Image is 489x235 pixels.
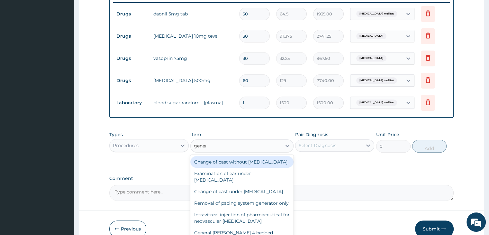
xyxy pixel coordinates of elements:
div: Procedures [113,142,139,149]
button: Add [412,140,447,153]
div: Examination of ear under [MEDICAL_DATA] [190,168,294,186]
textarea: Type your message and hit 'Enter' [3,162,122,185]
div: Change of cast without [MEDICAL_DATA] [190,156,294,168]
label: Pair Diagnosis [295,131,328,138]
td: daonil 5mg tab [150,7,236,20]
span: [MEDICAL_DATA] [356,55,386,61]
td: [MEDICAL_DATA] 500mg [150,74,236,87]
div: Minimize live chat window [105,3,121,19]
label: Comment [109,176,453,181]
div: Select Diagnosis [299,142,336,149]
div: Removal of pacing system generator only [190,197,294,209]
td: vasoprin 75mg [150,52,236,65]
div: Intravitreal injection of pharmaceutical for neovascular [MEDICAL_DATA] [190,209,294,227]
span: [MEDICAL_DATA] [356,33,386,39]
span: [MEDICAL_DATA] mellitus [356,11,397,17]
td: blood sugar random - [plasma] [150,96,236,109]
td: Laboratory [113,97,150,109]
span: [MEDICAL_DATA] mellitus [356,77,397,84]
div: Change of cast under [MEDICAL_DATA] [190,186,294,197]
label: Item [190,131,201,138]
label: Unit Price [376,131,399,138]
label: Types [109,132,123,137]
td: Drugs [113,75,150,87]
span: We're online! [37,74,89,139]
span: [MEDICAL_DATA] mellitus [356,99,397,106]
td: Drugs [113,8,150,20]
img: d_794563401_company_1708531726252_794563401 [12,32,26,48]
td: [MEDICAL_DATA] 10mg teva [150,30,236,42]
td: Drugs [113,30,150,42]
td: Drugs [113,52,150,64]
div: Chat with us now [33,36,108,44]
